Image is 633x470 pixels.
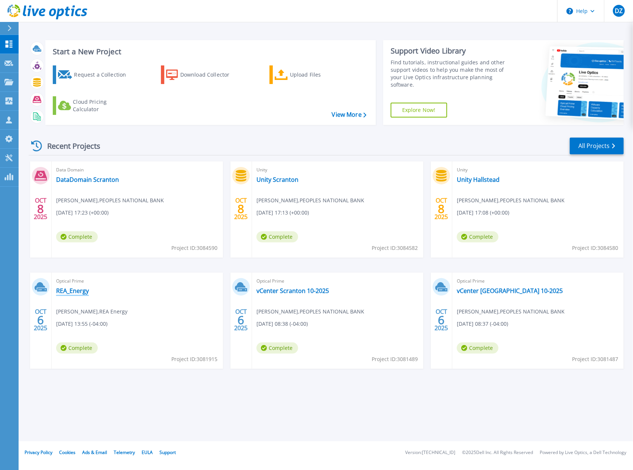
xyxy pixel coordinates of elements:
[37,206,44,212] span: 8
[56,320,107,328] span: [DATE] 13:55 (-04:00)
[180,67,240,82] div: Download Collector
[372,355,418,363] span: Project ID: 3081489
[53,48,366,56] h3: Start a New Project
[33,195,48,222] div: OCT 2025
[56,287,89,294] a: REA_Energy
[256,320,308,328] span: [DATE] 08:38 (-04:00)
[256,166,419,174] span: Unity
[572,244,618,252] span: Project ID: 3084580
[238,206,244,212] span: 8
[114,449,135,455] a: Telemetry
[405,450,455,455] li: Version: [TECHNICAL_ID]
[269,65,352,84] a: Upload Files
[256,342,298,354] span: Complete
[462,450,533,455] li: © 2025 Dell Inc. All Rights Reserved
[391,59,512,88] div: Find tutorials, instructional guides and other support videos to help you make the most of your L...
[332,111,366,118] a: View More
[161,65,244,84] a: Download Collector
[56,166,219,174] span: Data Domain
[56,277,219,285] span: Optical Prime
[540,450,626,455] li: Powered by Live Optics, a Dell Technology
[438,317,445,323] span: 6
[572,355,618,363] span: Project ID: 3081487
[256,287,329,294] a: vCenter Scranton 10-2025
[142,449,153,455] a: EULA
[256,209,309,217] span: [DATE] 17:13 (+00:00)
[53,65,136,84] a: Request a Collection
[159,449,176,455] a: Support
[438,206,445,212] span: 8
[434,306,448,334] div: OCT 2025
[171,244,217,252] span: Project ID: 3084590
[372,244,418,252] span: Project ID: 3084582
[234,306,248,334] div: OCT 2025
[59,449,75,455] a: Cookies
[256,231,298,242] span: Complete
[457,320,508,328] span: [DATE] 08:37 (-04:00)
[457,209,509,217] span: [DATE] 17:08 (+00:00)
[457,308,565,316] span: [PERSON_NAME] , PEOPLES NATIONAL BANK
[457,287,563,294] a: vCenter [GEOGRAPHIC_DATA] 10-2025
[73,98,132,113] div: Cloud Pricing Calculator
[256,277,419,285] span: Optical Prime
[53,96,136,115] a: Cloud Pricing Calculator
[615,8,623,14] span: DZ
[391,46,512,56] div: Support Video Library
[234,195,248,222] div: OCT 2025
[256,308,364,316] span: [PERSON_NAME] , PEOPLES NATIONAL BANK
[25,449,52,455] a: Privacy Policy
[56,176,119,183] a: DataDomain Scranton
[37,317,44,323] span: 6
[457,342,498,354] span: Complete
[56,342,98,354] span: Complete
[457,196,565,205] span: [PERSON_NAME] , PEOPLES NATIONAL BANK
[570,138,624,154] a: All Projects
[171,355,217,363] span: Project ID: 3081915
[457,166,619,174] span: Unity
[256,176,298,183] a: Unity Scranton
[457,277,619,285] span: Optical Prime
[290,67,349,82] div: Upload Files
[33,306,48,334] div: OCT 2025
[56,196,164,205] span: [PERSON_NAME] , PEOPLES NATIONAL BANK
[82,449,107,455] a: Ads & Email
[56,308,127,316] span: [PERSON_NAME] , REA Energy
[457,176,500,183] a: Unity Hallstead
[238,317,244,323] span: 6
[256,196,364,205] span: [PERSON_NAME] , PEOPLES NATIONAL BANK
[74,67,133,82] div: Request a Collection
[391,103,447,117] a: Explore Now!
[56,209,109,217] span: [DATE] 17:23 (+00:00)
[457,231,498,242] span: Complete
[434,195,448,222] div: OCT 2025
[29,137,110,155] div: Recent Projects
[56,231,98,242] span: Complete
